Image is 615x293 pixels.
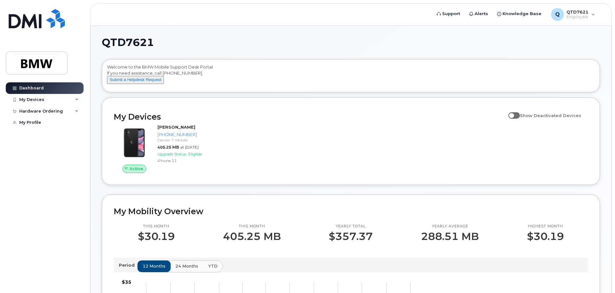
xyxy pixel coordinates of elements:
[138,231,175,242] p: $30.19
[107,77,164,82] a: Submit a Helpdesk Request
[527,231,564,242] p: $30.19
[157,151,187,156] span: Upgrade Status:
[102,38,154,47] span: QTD7621
[520,113,581,118] span: Show Deactivated Devices
[329,231,373,242] p: $357.37
[421,231,479,242] p: 288.51 MB
[138,224,175,229] p: This month
[175,263,198,269] span: 24 months
[129,166,143,172] span: Active
[157,158,224,163] div: iPhone 11
[114,112,505,122] h2: My Devices
[114,124,227,173] a: Active[PERSON_NAME][PHONE_NUMBER]Carrier: T-Mobile405.25 MBat [DATE]Upgrade Status:EligibleiPhone 11
[157,145,179,150] span: 405.25 MB
[119,127,150,158] img: iPhone_11.jpg
[329,224,373,229] p: Yearly total
[157,124,195,130] strong: [PERSON_NAME]
[508,109,513,114] input: Show Deactivated Devices
[157,137,224,143] div: Carrier: T-Mobile
[157,132,224,138] div: [PHONE_NUMBER]
[223,224,281,229] p: This month
[107,64,595,90] div: Welcome to the BMW Mobile Support Desk Portal If you need assistance, call [PHONE_NUMBER].
[421,224,479,229] p: Yearly average
[107,76,164,84] button: Submit a Helpdesk Request
[122,279,131,285] tspan: $35
[119,262,137,268] p: Period
[527,224,564,229] p: Highest month
[188,151,202,156] span: Eligible
[208,263,218,269] span: YTD
[223,231,281,242] p: 405.25 MB
[180,145,199,150] span: at [DATE]
[114,206,588,216] h2: My Mobility Overview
